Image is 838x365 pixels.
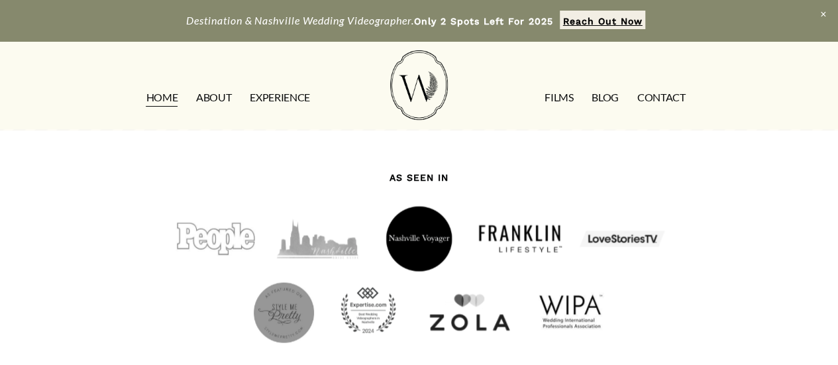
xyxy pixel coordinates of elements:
a: HOME [146,87,178,108]
a: CONTACT [637,87,686,108]
a: Reach Out Now [560,11,645,29]
img: Wild Fern Weddings [390,50,447,120]
a: EXPERIENCE [250,87,310,108]
a: FILMS [545,87,573,108]
strong: Reach Out Now [563,16,643,26]
strong: AS SEEN IN [390,172,448,182]
a: Blog [592,87,619,108]
a: ABOUT [196,87,231,108]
